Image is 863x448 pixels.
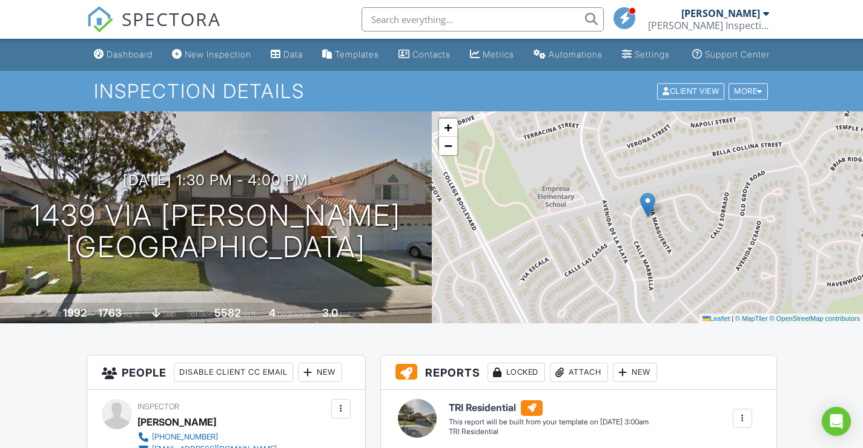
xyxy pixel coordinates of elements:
a: Metrics [465,44,519,66]
span: Built [48,309,61,318]
span: SPECTORA [122,6,221,31]
div: Disable Client CC Email [174,363,293,382]
div: This report will be built from your template on [DATE] 3:00am [449,417,649,427]
span: sq. ft. [124,309,141,318]
div: Top Rank Inspections [648,19,769,31]
a: SPECTORA [87,16,221,42]
a: Dashboard [89,44,157,66]
div: Templates [335,49,379,59]
h3: [DATE] 1:30 pm - 4:00 pm [123,172,308,188]
span: bedrooms [277,309,311,318]
a: [PHONE_NUMBER] [137,431,277,443]
a: Support Center [687,44,775,66]
div: 3.0 [322,306,338,319]
div: 1763 [98,306,122,319]
div: Automations [549,49,603,59]
div: Attach [550,363,608,382]
span: Inspector [137,402,179,411]
a: © OpenStreetMap contributors [770,315,860,322]
h6: TRI Residential [449,400,649,416]
div: New Inspection [185,49,251,59]
h1: Inspection Details [94,81,769,102]
a: Contacts [394,44,455,66]
h3: People [87,355,365,390]
input: Search everything... [362,7,604,31]
div: Locked [488,363,545,382]
a: Data [266,44,308,66]
div: 4 [269,306,276,319]
div: Open Intercom Messenger [822,407,851,436]
div: Metrics [483,49,514,59]
a: Client View [656,86,727,95]
div: New [298,363,342,382]
a: Zoom out [439,137,457,155]
span: + [444,120,452,135]
span: slab [162,309,176,318]
span: sq.ft. [242,309,257,318]
a: Automations (Basic) [529,44,607,66]
img: Marker [640,193,655,217]
div: Data [283,49,303,59]
div: Contacts [412,49,451,59]
div: TRI Residential [449,427,649,437]
a: New Inspection [167,44,256,66]
img: The Best Home Inspection Software - Spectora [87,6,113,33]
span: | [732,315,733,322]
a: Templates [317,44,384,66]
h1: 1439 Via [PERSON_NAME] [GEOGRAPHIC_DATA] [30,200,401,264]
div: Client View [657,83,724,99]
div: Settings [635,49,670,59]
div: New [613,363,657,382]
div: 1992 [63,306,87,319]
h3: Reports [381,355,776,390]
a: © MapTiler [735,315,768,322]
span: Lot Size [187,309,213,318]
div: Support Center [705,49,770,59]
a: Zoom in [439,119,457,137]
div: [PHONE_NUMBER] [152,432,218,442]
a: Settings [617,44,675,66]
span: − [444,138,452,153]
div: 5582 [214,306,240,319]
span: bathrooms [340,309,374,318]
div: [PERSON_NAME] [681,7,760,19]
a: Leaflet [703,315,730,322]
div: More [729,83,768,99]
div: [PERSON_NAME] [137,413,216,431]
div: Dashboard [107,49,153,59]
